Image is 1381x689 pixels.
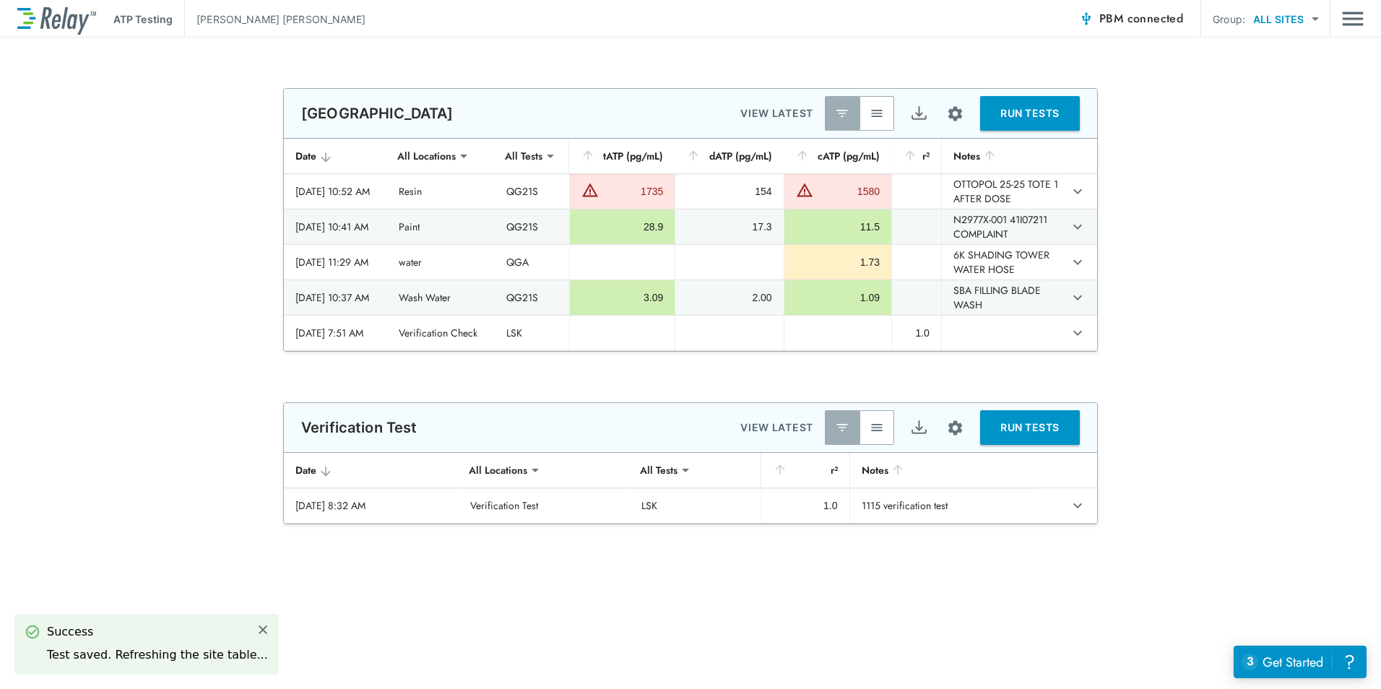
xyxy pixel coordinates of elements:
td: SBA FILLING BLADE WASH [941,280,1063,315]
div: [DATE] 8:32 AM [295,498,447,513]
button: expand row [1065,179,1090,204]
td: water [387,245,495,279]
button: Site setup [936,409,974,447]
p: VIEW LATEST [740,105,813,122]
div: 1.0 [774,498,838,513]
button: PBM connected [1073,4,1189,33]
table: sticky table [284,139,1097,351]
img: Success [25,625,40,639]
button: expand row [1065,321,1090,345]
div: All Locations [387,142,466,170]
td: 6K SHADING TOWER WATER HOSE [941,245,1063,279]
p: Group: [1213,12,1245,27]
div: cATP (pg/mL) [795,147,880,165]
div: r² [773,461,838,479]
button: Export [901,410,936,445]
img: Drawer Icon [1342,5,1364,32]
td: Resin [387,174,495,209]
button: Main menu [1342,5,1364,32]
p: Verification Test [301,419,417,436]
td: LSK [495,316,569,350]
div: 3.09 [581,290,663,305]
img: Settings Icon [946,419,964,437]
div: 1.73 [796,255,880,269]
img: Latest [835,420,849,435]
button: RUN TESTS [980,96,1080,131]
div: All Locations [459,456,537,485]
div: Notes [862,461,1026,479]
td: OTTOPOL 25-25 TOTE 1 AFTER DOSE [941,174,1063,209]
div: 28.9 [581,220,663,234]
div: 1.09 [796,290,880,305]
button: expand row [1065,285,1090,310]
img: Warning [796,181,813,199]
td: Verification Test [459,488,629,523]
button: Site setup [936,95,974,133]
button: Export [901,96,936,131]
button: expand row [1065,493,1090,518]
td: QG21S [495,280,569,315]
button: expand row [1065,214,1090,239]
div: [DATE] 10:37 AM [295,290,376,305]
p: [PERSON_NAME] [PERSON_NAME] [196,12,365,27]
table: sticky table [284,453,1097,524]
td: Verification Check [387,316,495,350]
div: 1735 [602,184,663,199]
div: Notes [953,147,1052,165]
td: Paint [387,209,495,244]
div: 1580 [817,184,880,199]
th: Date [284,453,459,488]
div: [DATE] 11:29 AM [295,255,376,269]
p: ATP Testing [113,12,173,27]
div: All Tests [630,456,688,485]
img: LuminUltra Relay [17,4,96,35]
td: N2977X-001 41I07211 COMPLAINT [941,209,1063,244]
td: QGA [495,245,569,279]
button: expand row [1065,250,1090,274]
div: [DATE] 7:51 AM [295,326,376,340]
td: 1115 verification test [849,488,1038,523]
td: LSK [630,488,761,523]
div: [DATE] 10:52 AM [295,184,376,199]
div: 11.5 [796,220,880,234]
p: VIEW LATEST [740,419,813,436]
span: PBM [1099,9,1183,29]
div: r² [903,147,930,165]
img: Close Icon [256,623,269,636]
td: QG21S [495,209,569,244]
div: 1.0 [904,326,930,340]
td: Wash Water [387,280,495,315]
p: [GEOGRAPHIC_DATA] [301,105,454,122]
div: 154 [687,184,771,199]
img: Export Icon [910,105,928,123]
img: Settings Icon [946,105,964,123]
div: [DATE] 10:41 AM [295,220,376,234]
img: Latest [835,106,849,121]
img: View All [870,420,884,435]
button: RUN TESTS [980,410,1080,445]
div: 17.3 [687,220,771,234]
span: connected [1127,10,1184,27]
div: tATP (pg/mL) [581,147,663,165]
div: Success [47,623,268,641]
div: dATP (pg/mL) [686,147,771,165]
img: Export Icon [910,419,928,437]
div: All Tests [495,142,553,170]
img: Connected Icon [1079,12,1094,26]
th: Date [284,139,387,174]
img: Warning [581,181,599,199]
img: View All [870,106,884,121]
div: Test saved. Refreshing the site table... [47,646,268,664]
iframe: Resource center [1234,646,1367,678]
div: 2.00 [687,290,771,305]
td: QG21S [495,174,569,209]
